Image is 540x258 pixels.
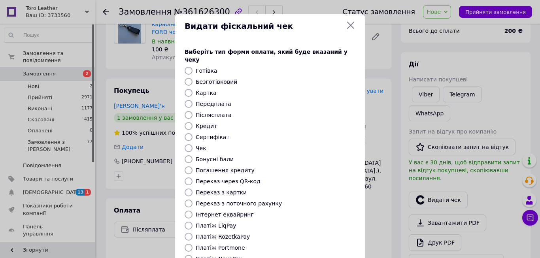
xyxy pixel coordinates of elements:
label: Сертифікат [196,134,230,140]
label: Платіж RozetkaPay [196,234,250,240]
label: Передплата [196,101,231,107]
label: Безготівковий [196,79,237,85]
label: Інтернет еквайринг [196,211,254,218]
label: Погашення кредиту [196,167,255,173]
label: Картка [196,90,217,96]
label: Платіж LiqPay [196,222,236,229]
label: Готівка [196,68,217,74]
label: Переказ через QR-код [196,178,261,185]
label: Кредит [196,123,217,129]
label: Переказ з поточного рахунку [196,200,282,207]
label: Післясплата [196,112,232,118]
label: Чек [196,145,206,151]
span: Виберіть тип форми оплати, який буде вказаний у чеку [185,49,347,63]
label: Переказ з картки [196,189,247,196]
span: Видати фіскальний чек [185,21,343,32]
label: Бонусні бали [196,156,234,162]
label: Платіж Portmone [196,245,245,251]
